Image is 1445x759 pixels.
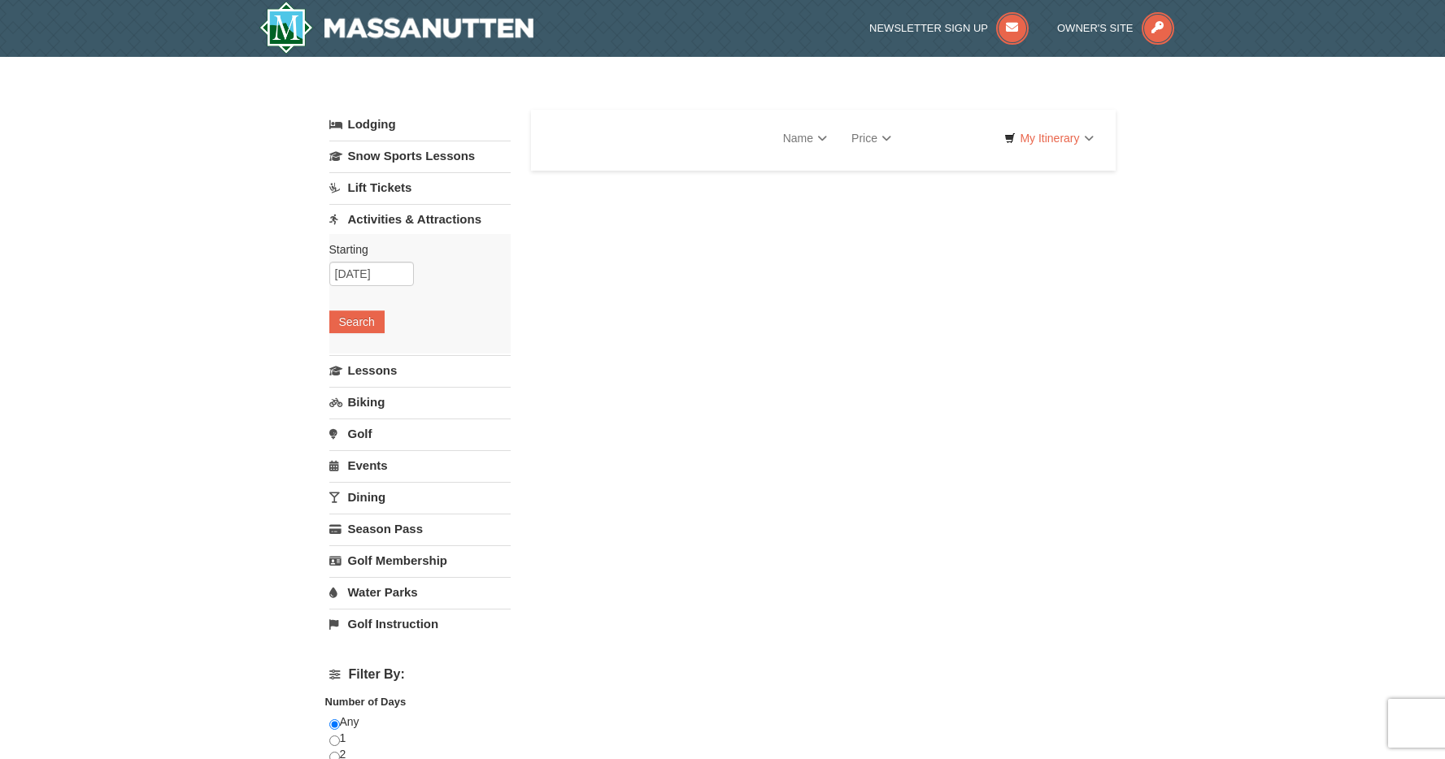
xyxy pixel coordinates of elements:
[329,141,511,171] a: Snow Sports Lessons
[329,450,511,480] a: Events
[329,609,511,639] a: Golf Instruction
[329,482,511,512] a: Dining
[329,110,511,139] a: Lodging
[329,545,511,575] a: Golf Membership
[994,126,1103,150] a: My Itinerary
[869,22,1029,34] a: Newsletter Sign Up
[329,577,511,607] a: Water Parks
[329,310,385,333] button: Search
[771,122,839,154] a: Name
[329,172,511,202] a: Lift Tickets
[329,355,511,385] a: Lessons
[329,667,511,682] h4: Filter By:
[325,696,407,708] strong: Number of Days
[1057,22,1174,34] a: Owner's Site
[329,241,498,258] label: Starting
[259,2,534,54] a: Massanutten Resort
[329,387,511,417] a: Biking
[329,204,511,234] a: Activities & Attractions
[329,419,511,449] a: Golf
[259,2,534,54] img: Massanutten Resort Logo
[839,122,903,154] a: Price
[869,22,988,34] span: Newsletter Sign Up
[1057,22,1134,34] span: Owner's Site
[329,514,511,544] a: Season Pass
